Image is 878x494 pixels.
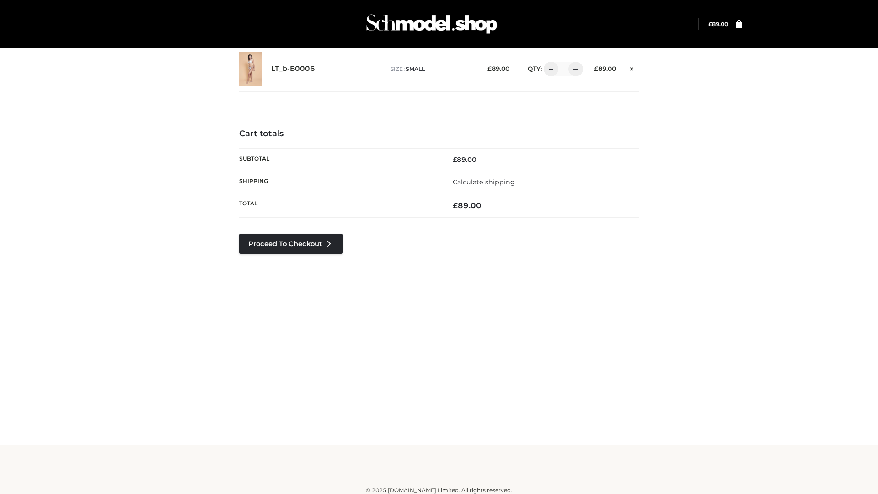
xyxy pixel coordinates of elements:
th: Subtotal [239,148,439,171]
span: £ [708,21,712,27]
p: size : [391,65,473,73]
span: £ [594,65,598,72]
bdi: 89.00 [487,65,509,72]
a: Proceed to Checkout [239,234,343,254]
a: Remove this item [625,62,639,74]
span: £ [453,156,457,164]
bdi: 89.00 [594,65,616,72]
a: LT_b-B0006 [271,64,315,73]
img: Schmodel Admin 964 [363,6,500,42]
a: £89.00 [708,21,728,27]
a: Calculate shipping [453,178,515,186]
bdi: 89.00 [453,156,476,164]
span: SMALL [406,65,425,72]
h4: Cart totals [239,129,639,139]
span: £ [487,65,492,72]
th: Total [239,193,439,218]
div: QTY: [519,62,580,76]
th: Shipping [239,171,439,193]
span: £ [453,201,458,210]
bdi: 89.00 [708,21,728,27]
bdi: 89.00 [453,201,482,210]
